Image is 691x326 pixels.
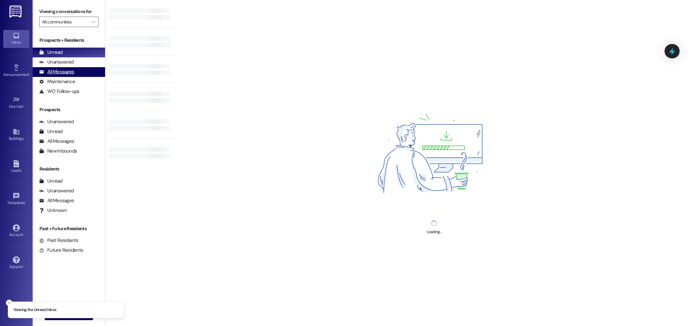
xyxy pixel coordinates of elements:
div: Maintenance [39,78,75,85]
span: • [23,103,24,108]
i:  [91,19,95,24]
span: • [25,200,26,204]
div: Unread [39,178,63,185]
div: Unknown [39,207,67,214]
div: Unread [39,128,63,135]
a: Support [3,254,29,272]
a: Buildings [3,126,29,144]
div: Unanswered [39,59,74,66]
span: • [29,71,30,76]
div: Prospects [33,106,105,113]
a: Templates • [3,190,29,208]
a: Account [3,222,29,240]
div: Past + Future Residents [33,225,105,232]
img: ResiDesk Logo [9,6,23,18]
div: New Inbounds [39,148,77,155]
p: Viewing the Unread inbox [13,307,56,313]
a: Inbox [3,30,29,48]
div: All Messages [39,68,74,75]
div: Past Residents [39,237,79,244]
div: Unanswered [39,118,74,125]
div: Future Residents [39,247,83,254]
div: Residents [33,166,105,172]
a: Leads [3,158,29,176]
input: All communities [42,17,88,27]
div: All Messages [39,138,74,145]
div: Unread [39,49,63,56]
div: Prospects + Residents [33,37,105,44]
label: Viewing conversations for [39,7,99,17]
div: Unanswered [39,187,74,194]
div: Loading... [427,229,441,235]
button: Close toast [6,300,12,306]
div: WO Follow-ups [39,88,79,95]
div: All Messages [39,197,74,204]
a: Site Visit • [3,94,29,112]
